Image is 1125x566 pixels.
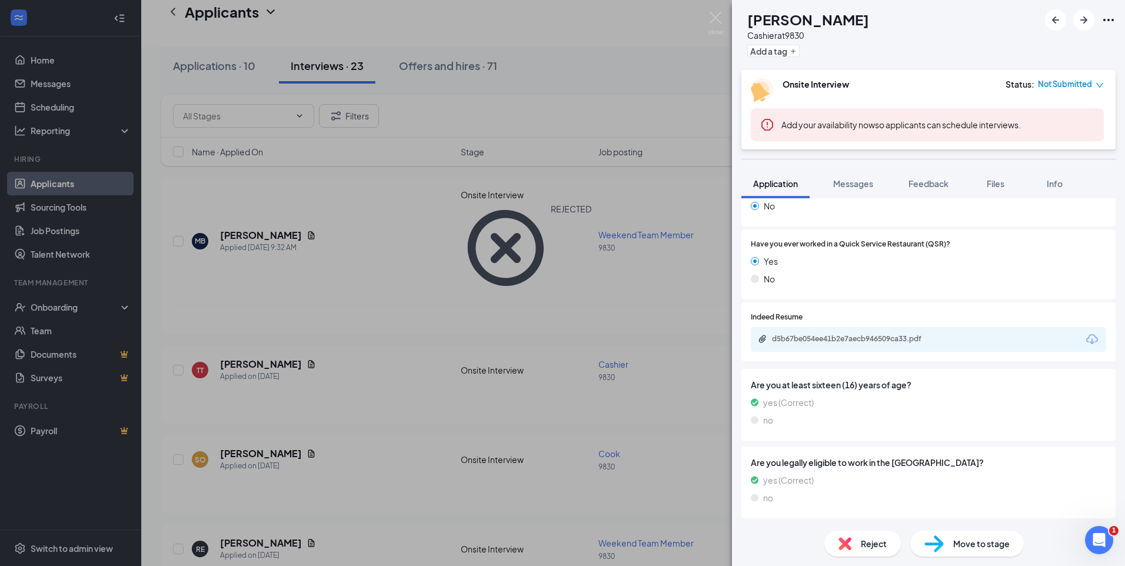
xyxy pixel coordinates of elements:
span: no [763,414,773,427]
b: Onsite Interview [783,79,849,89]
button: PlusAdd a tag [747,45,800,57]
span: Application [753,178,798,189]
button: ArrowLeftNew [1045,9,1066,31]
span: Info [1047,178,1063,189]
button: ArrowRight [1073,9,1094,31]
span: Move to stage [953,537,1010,550]
span: yes (Correct) [763,474,814,487]
span: Yes [764,255,778,268]
span: Messages [833,178,873,189]
svg: ArrowLeftNew [1049,13,1063,27]
button: Add your availability now [781,119,875,131]
svg: Download [1085,332,1099,347]
svg: ArrowRight [1077,13,1091,27]
span: down [1096,81,1104,89]
span: Feedback [908,178,948,189]
span: no [763,491,773,504]
span: No [764,272,775,285]
div: Status : [1006,78,1034,90]
span: Have you ever worked in a Quick Service Restaurant (QSR)? [751,239,950,250]
h1: [PERSON_NAME] [747,9,869,29]
span: Indeed Resume [751,312,803,323]
span: Are you at least sixteen (16) years of age? [751,378,1106,391]
svg: Plus [790,48,797,55]
svg: Error [760,118,774,132]
span: Files [987,178,1004,189]
span: so applicants can schedule interviews. [781,119,1021,130]
span: Are you legally eligible to work in the [GEOGRAPHIC_DATA]? [751,456,1106,469]
iframe: Intercom live chat [1085,526,1113,554]
a: Paperclipd5b67be054ee41b2e7aecb946509ca33.pdf [758,334,948,345]
svg: Ellipses [1101,13,1116,27]
span: Reject [861,537,887,550]
span: yes (Correct) [763,396,814,409]
span: Not Submitted [1038,78,1092,90]
span: No [764,199,775,212]
div: d5b67be054ee41b2e7aecb946509ca33.pdf [772,334,937,344]
svg: Paperclip [758,334,767,344]
div: Cashier at 9830 [747,29,869,41]
span: 1 [1109,526,1119,535]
